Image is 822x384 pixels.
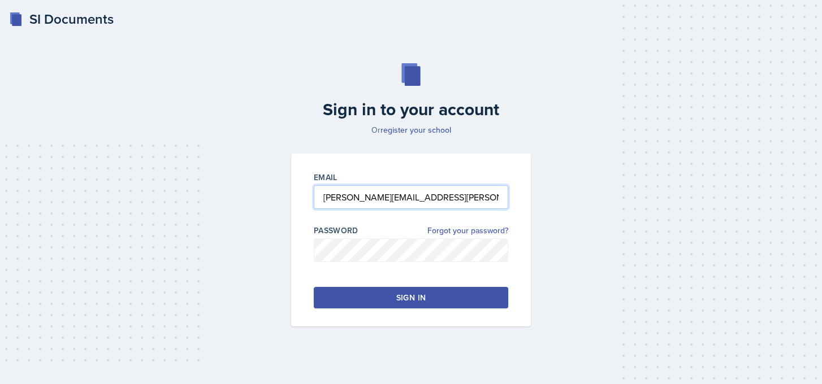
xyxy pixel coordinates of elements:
p: Or [284,124,538,136]
a: SI Documents [9,9,114,29]
a: Forgot your password? [427,225,508,237]
button: Sign in [314,287,508,308]
input: Email [314,185,508,209]
div: Sign in [396,292,426,303]
label: Password [314,225,358,236]
a: register your school [380,124,451,136]
h2: Sign in to your account [284,99,538,120]
label: Email [314,172,338,183]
